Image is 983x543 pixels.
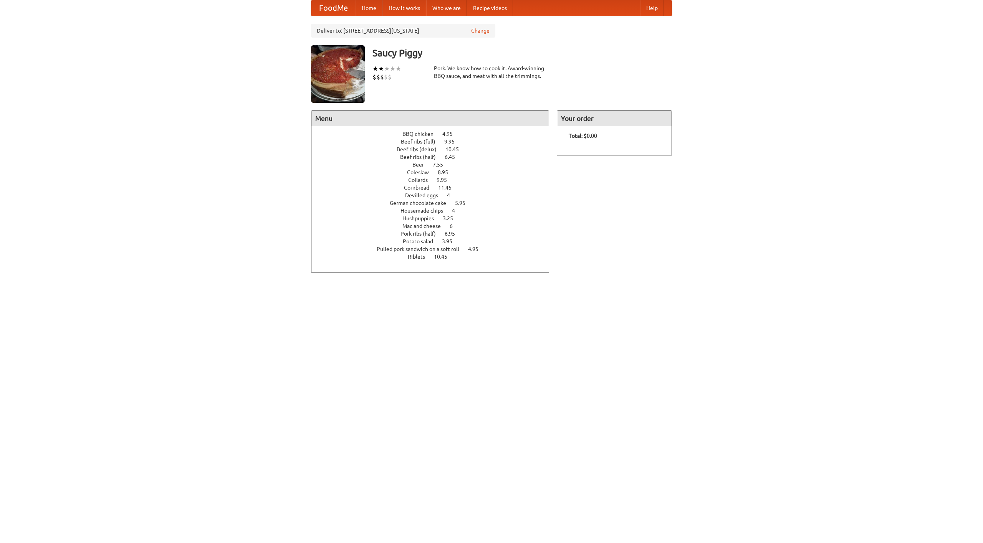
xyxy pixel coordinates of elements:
a: Potato salad 3.95 [403,238,467,244]
span: 11.45 [438,185,459,191]
div: Deliver to: [STREET_ADDRESS][US_STATE] [311,24,495,38]
a: How it works [382,0,426,16]
a: Beef ribs (half) 6.45 [400,154,469,160]
span: 4.95 [468,246,486,252]
span: Potato salad [403,238,441,244]
span: Riblets [408,254,433,260]
a: Who we are [426,0,467,16]
li: $ [376,73,380,81]
span: Cornbread [404,185,437,191]
a: Home [356,0,382,16]
a: German chocolate cake 5.95 [390,200,480,206]
span: 9.95 [437,177,455,183]
li: ★ [390,64,396,73]
span: Mac and cheese [402,223,448,229]
span: Beef ribs (delux) [397,146,444,152]
li: $ [388,73,392,81]
span: 10.45 [434,254,455,260]
a: Help [640,0,664,16]
a: Pork ribs (half) 6.95 [400,231,469,237]
span: BBQ chicken [402,131,441,137]
span: Devilled eggs [405,192,446,198]
h3: Saucy Piggy [372,45,672,61]
span: 5.95 [455,200,473,206]
a: Beef ribs (full) 9.95 [401,139,469,145]
span: Hushpuppies [402,215,442,221]
a: Collards 9.95 [408,177,461,183]
span: German chocolate cake [390,200,454,206]
a: Recipe videos [467,0,513,16]
a: Pulled pork sandwich on a soft roll 4.95 [377,246,493,252]
span: 10.45 [445,146,467,152]
a: Mac and cheese 6 [402,223,467,229]
span: Pork ribs (half) [400,231,444,237]
li: $ [384,73,388,81]
span: 6 [450,223,460,229]
span: 8.95 [438,169,456,175]
a: Housemade chips 4 [400,208,469,214]
span: Beef ribs (full) [401,139,443,145]
span: 3.95 [442,238,460,244]
img: angular.jpg [311,45,365,103]
a: Beef ribs (delux) 10.45 [397,146,473,152]
span: Coleslaw [407,169,437,175]
span: 6.45 [445,154,463,160]
a: Hushpuppies 3.25 [402,215,467,221]
span: Beef ribs (half) [400,154,444,160]
a: Riblets 10.45 [408,254,462,260]
a: Beer 7.55 [412,162,457,168]
div: Pork. We know how to cook it. Award-winning BBQ sauce, and meat with all the trimmings. [434,64,549,80]
span: 9.95 [444,139,462,145]
span: Pulled pork sandwich on a soft roll [377,246,467,252]
a: FoodMe [311,0,356,16]
a: Change [471,27,490,35]
span: 3.25 [443,215,461,221]
span: 7.55 [433,162,451,168]
a: BBQ chicken 4.95 [402,131,467,137]
li: $ [372,73,376,81]
li: ★ [378,64,384,73]
span: Collards [408,177,435,183]
a: Cornbread 11.45 [404,185,466,191]
b: Total: $0.00 [569,133,597,139]
span: 6.95 [445,231,463,237]
a: Devilled eggs 4 [405,192,464,198]
span: Beer [412,162,432,168]
a: Coleslaw 8.95 [407,169,462,175]
li: $ [380,73,384,81]
li: ★ [372,64,378,73]
span: 4 [452,208,463,214]
li: ★ [396,64,401,73]
h4: Menu [311,111,549,126]
h4: Your order [557,111,672,126]
span: 4 [447,192,458,198]
span: Housemade chips [400,208,451,214]
li: ★ [384,64,390,73]
span: 4.95 [442,131,460,137]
